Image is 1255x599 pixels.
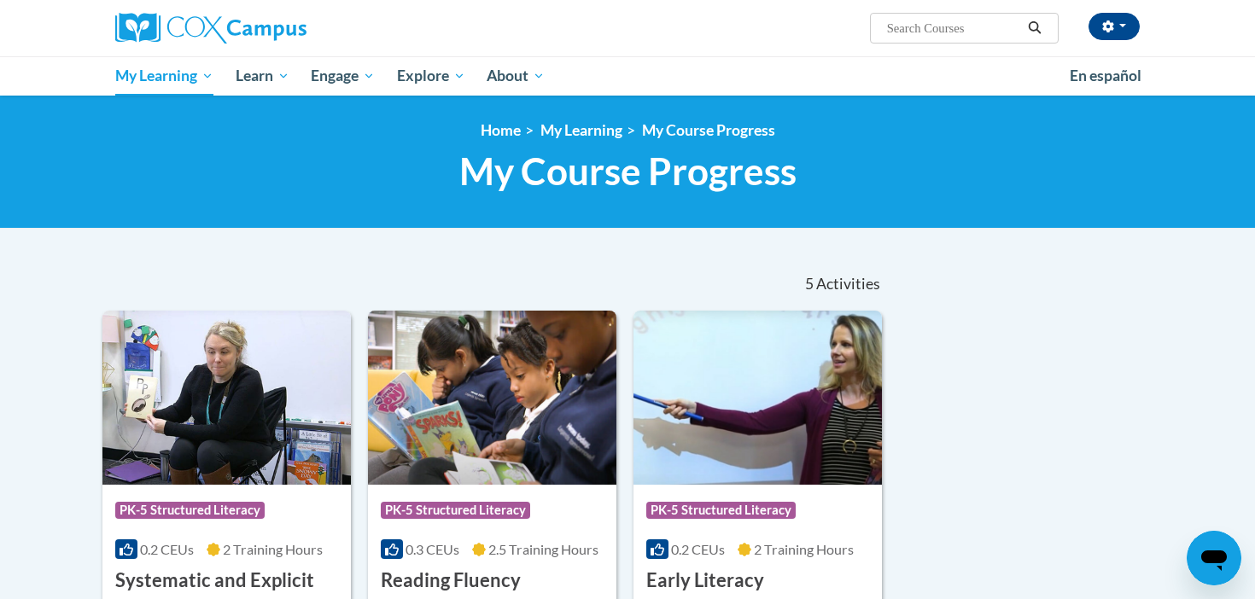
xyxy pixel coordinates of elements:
[805,275,814,294] span: 5
[115,66,213,86] span: My Learning
[459,148,797,194] span: My Course Progress
[1187,531,1241,585] iframe: Button to launch messaging window
[386,56,476,96] a: Explore
[102,311,351,485] img: Course Logo
[115,13,440,44] a: Cox Campus
[406,541,459,557] span: 0.3 CEUs
[104,56,225,96] a: My Learning
[140,541,194,557] span: 0.2 CEUs
[397,66,465,86] span: Explore
[311,66,375,86] span: Engage
[481,121,521,139] a: Home
[488,541,598,557] span: 2.5 Training Hours
[225,56,301,96] a: Learn
[223,541,323,557] span: 2 Training Hours
[487,66,545,86] span: About
[642,121,775,139] a: My Course Progress
[236,66,289,86] span: Learn
[1070,67,1141,84] span: En español
[300,56,386,96] a: Engage
[1059,58,1153,94] a: En español
[646,502,796,519] span: PK-5 Structured Literacy
[1022,18,1048,38] button: Search
[633,311,882,485] img: Course Logo
[368,311,616,485] img: Course Logo
[1089,13,1140,40] button: Account Settings
[381,567,521,594] h3: Reading Fluency
[476,56,557,96] a: About
[381,502,530,519] span: PK-5 Structured Literacy
[885,18,1022,38] input: Search Courses
[646,567,764,594] h3: Early Literacy
[115,13,306,44] img: Cox Campus
[671,541,725,557] span: 0.2 CEUs
[754,541,854,557] span: 2 Training Hours
[90,56,1165,96] div: Main menu
[540,121,622,139] a: My Learning
[115,502,265,519] span: PK-5 Structured Literacy
[816,275,880,294] span: Activities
